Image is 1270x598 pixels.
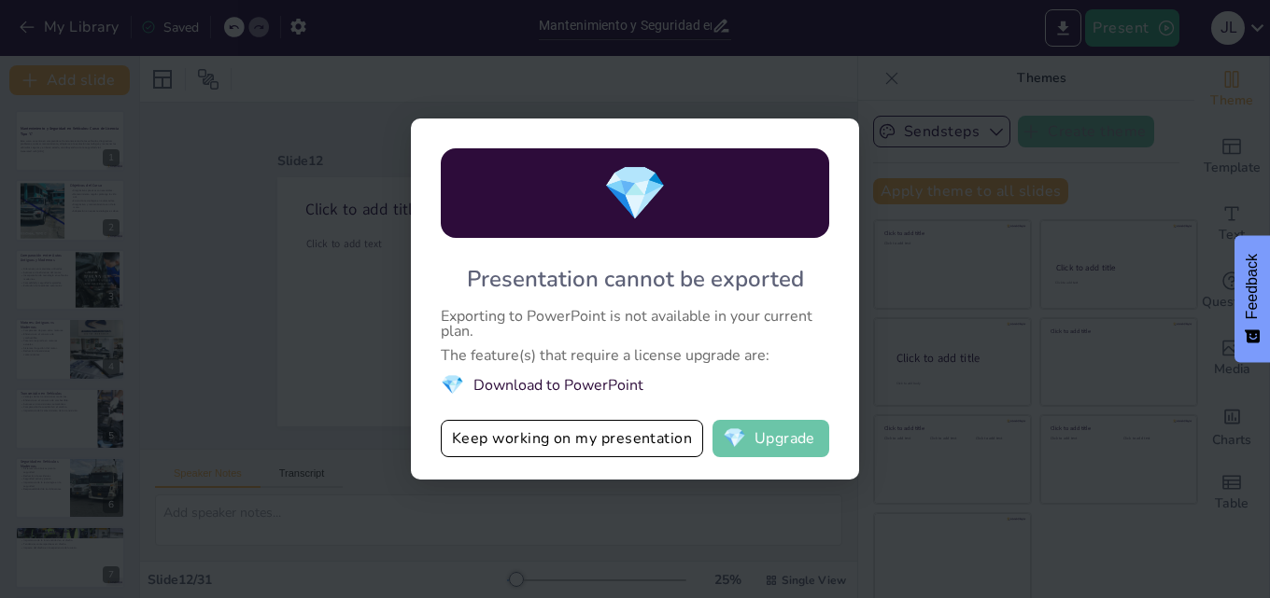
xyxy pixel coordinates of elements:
span: Feedback [1244,254,1261,319]
span: diamond [441,372,464,397]
div: The feature(s) that require a license upgrade are: [441,348,829,363]
div: Presentation cannot be exported [467,264,804,294]
div: Exporting to PowerPoint is not available in your current plan. [441,309,829,339]
span: diamond [602,158,668,229]
button: Keep working on my presentation [441,420,703,457]
button: diamondUpgrade [713,420,829,457]
span: diamond [723,429,746,448]
li: Download to PowerPoint [441,372,829,397]
button: Feedback - Show survey [1235,235,1270,362]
